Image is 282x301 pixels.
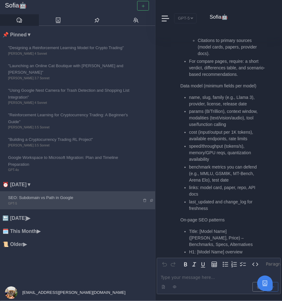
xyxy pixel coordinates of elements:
[8,125,133,130] span: [PERSON_NAME] 3.5 Sonnet
[8,100,133,105] span: [PERSON_NAME] 4 Sonnet
[251,260,260,269] button: Inline code format
[189,58,266,78] li: For compare pages, require: a short verdict, differences table, and scenario-based recommendations.
[8,154,133,168] span: Google Workspace to Microsoft Migration: Plan and Timeline Preparation
[8,63,133,76] span: "Launching an Online Cat Boutique with [PERSON_NAME] and [PERSON_NAME]"
[157,271,280,294] div: editable markdown
[189,228,266,248] li: Title: [Model Name] ([PERSON_NAME], Price) – Benchmarks, Specs, Alternatives
[8,194,133,201] span: SEO: Subdomain vs Path in Google
[230,260,238,269] button: Numbered list
[2,240,155,248] li: 📜 Older ▶
[189,129,266,142] li: cost (input/output per 1K tokens), available endpoints, rate limits
[198,37,266,57] li: Citations to primary sources (model cards, papers, provider docs).
[189,184,266,197] li: links: model card, paper, repo, API docs
[8,136,133,143] span: "Building a Cryptocurrency Trading RL Project"
[2,227,155,235] li: 🗓️ This Month ▶
[8,201,133,206] span: GPT-5
[189,249,266,255] li: H1: [Model Name] overview
[2,31,155,39] li: 📌 Pinned ▼
[5,2,150,9] a: Sofia🤖
[238,260,247,269] button: Check list
[8,87,133,100] span: "Using Google Nest Camera for Trash Detection and Shopping List Integration"
[189,164,266,183] li: benchmark metrics you can defend (e.g., MMLU, GSM8K, MT-Bench, Arena Elo), test date
[8,44,133,51] span: "Designing a Reinforcement Learning Model for Crypto Trading"
[210,14,228,20] h4: Sofia🤖
[8,143,133,148] span: [PERSON_NAME] 3.5 Sonnet
[8,51,133,56] span: [PERSON_NAME] 4 Sonnet
[189,257,266,270] li: H2s: Key specs, Benchmarks, Pricing, Best alternatives, FAQs
[189,108,266,128] li: params (B/Trillion), context window, modalities (text/vision/audio), tool use/function calling
[21,290,126,295] span: [EMAIL_ADDRESS][PERSON_NAME][DOMAIN_NAME]
[189,199,266,212] li: last_updated and change_log for freshness
[8,76,133,81] span: [PERSON_NAME] 3.7 Sonnet
[8,112,133,125] span: "Reinforcement Learning for Cryptocurrency Trading: A Beginner's Guide"
[8,168,133,173] span: GPT-4o
[221,260,230,269] button: Bulleted list
[2,181,155,189] li: ⏰ [DATE] ▼
[2,214,155,222] li: 🔙 [DATE] ▶
[181,260,190,269] button: Bold
[221,260,247,269] div: toggle group
[180,83,266,89] p: Data model (minimum fields per model)
[199,260,207,269] button: Underline
[189,94,266,107] li: name, slug, family (e.g., Llama 3), provider, license, release date
[189,143,266,163] li: speed/throughput (tokens/s), memory/GPU reqs, quantization availability
[190,260,199,269] button: Italic
[180,217,266,223] p: On-page SEO patterns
